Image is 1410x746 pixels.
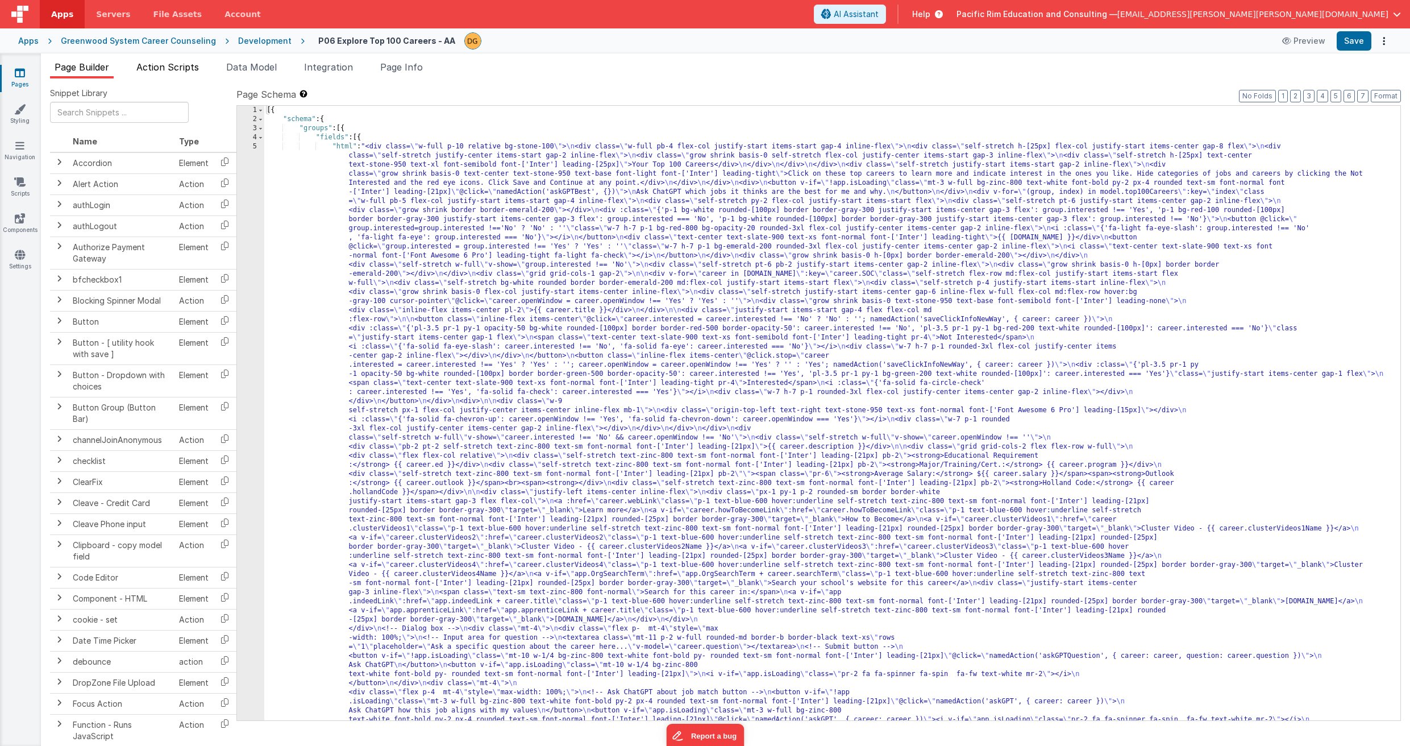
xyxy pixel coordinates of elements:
td: Action [174,215,213,237]
div: 2 [237,115,264,124]
td: Action [174,173,213,194]
span: Data Model [226,61,277,73]
td: Code Editor [68,567,174,588]
button: 5 [1330,90,1341,102]
button: 2 [1290,90,1301,102]
td: Element [174,567,213,588]
td: Focus Action [68,693,174,714]
td: Element [174,364,213,397]
button: 7 [1357,90,1369,102]
div: 4 [237,133,264,142]
button: Preview [1275,32,1332,50]
td: Action [174,534,213,567]
td: Action [174,693,213,714]
td: Action [174,429,213,450]
input: Search Snippets ... [50,102,189,123]
button: Options [1376,33,1392,49]
button: AI Assistant [814,5,886,24]
td: bfcheckbox1 [68,269,174,290]
button: 1 [1278,90,1288,102]
div: Greenwood System Career Counseling [61,35,216,47]
div: Apps [18,35,39,47]
button: Pacific Rim Education and Consulting — [EMAIL_ADDRESS][PERSON_NAME][PERSON_NAME][DOMAIN_NAME] [956,9,1401,20]
td: Accordion [68,152,174,174]
td: Alert Action [68,173,174,194]
td: Component - HTML [68,588,174,609]
span: Page Info [380,61,423,73]
td: Blocking Spinner Modal [68,290,174,311]
span: Type [179,136,199,146]
span: Name [73,136,97,146]
span: Pacific Rim Education and Consulting — [956,9,1117,20]
td: Element [174,588,213,609]
span: Page Schema [236,88,296,101]
td: Element [174,630,213,651]
button: 3 [1303,90,1315,102]
td: Element [174,471,213,492]
td: Action [174,290,213,311]
span: [EMAIL_ADDRESS][PERSON_NAME][PERSON_NAME][DOMAIN_NAME] [1117,9,1388,20]
img: caa8b66bf8f534837c52a19a34966864 [465,33,481,49]
td: authLogin [68,194,174,215]
td: action [174,651,213,672]
div: Development [238,35,292,47]
span: File Assets [153,9,202,20]
td: debounce [68,651,174,672]
td: Element [174,492,213,513]
td: Cleave Phone input [68,513,174,534]
span: AI Assistant [834,9,879,20]
td: Element [174,311,213,332]
td: Element [174,397,213,429]
td: Element [174,269,213,290]
span: Apps [51,9,73,20]
td: ClearFix [68,471,174,492]
span: Integration [304,61,353,73]
button: No Folds [1239,90,1276,102]
td: Action [174,194,213,215]
div: 1 [237,106,264,115]
button: Save [1337,31,1371,51]
span: Servers [96,9,130,20]
h4: P06 Explore Top 100 Careers - AA [318,36,455,45]
span: Action Scripts [136,61,199,73]
button: Format [1371,90,1401,102]
td: channelJoinAnonymous [68,429,174,450]
button: 6 [1344,90,1355,102]
td: Element [174,672,213,693]
td: Element [174,513,213,534]
div: 3 [237,124,264,133]
td: Button Group (Button Bar) [68,397,174,429]
span: Snippet Library [50,88,107,99]
td: Cleave - Credit Card [68,492,174,513]
td: checklist [68,450,174,471]
td: Element [174,237,213,269]
td: Element [174,152,213,174]
td: Authorize Payment Gateway [68,237,174,269]
td: Button [68,311,174,332]
span: Help [912,9,930,20]
td: authLogout [68,215,174,237]
span: Page Builder [55,61,109,73]
td: DropZone File Upload [68,672,174,693]
td: Date Time Picker [68,630,174,651]
td: Clipboard - copy model field [68,534,174,567]
td: Button - Dropdown with choices [68,364,174,397]
td: Element [174,332,213,364]
td: cookie - set [68,609,174,630]
td: Button - [ utility hook with save ] [68,332,174,364]
td: Element [174,450,213,471]
button: 4 [1317,90,1328,102]
td: Action [174,609,213,630]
